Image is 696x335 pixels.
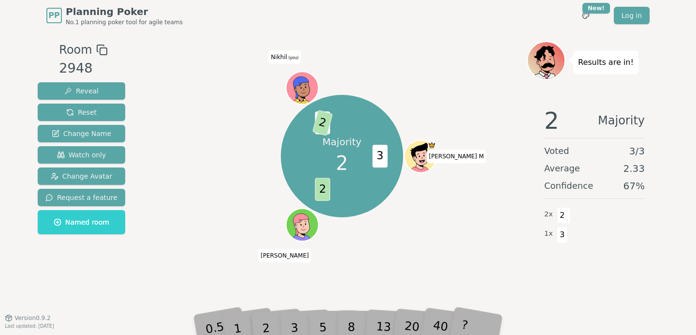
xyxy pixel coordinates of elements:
[38,167,125,185] button: Change Avatar
[54,217,109,227] span: Named room
[52,129,111,138] span: Change Name
[315,111,331,134] span: 1
[544,144,569,158] span: Voted
[5,314,51,322] button: Version0.9.2
[623,162,645,175] span: 2.33
[373,145,388,167] span: 3
[66,5,183,18] span: Planning Poker
[287,73,318,103] button: Click to change your avatar
[5,323,54,329] span: Last updated: [DATE]
[629,144,645,158] span: 3 / 3
[38,104,125,121] button: Reset
[322,135,362,149] p: Majority
[66,18,183,26] span: No.1 planning poker tool for agile teams
[557,207,568,224] span: 2
[38,146,125,164] button: Watch only
[48,10,59,21] span: PP
[66,107,97,117] span: Reset
[38,125,125,142] button: Change Name
[38,82,125,100] button: Reveal
[38,210,125,234] button: Named room
[45,193,117,202] span: Request a feature
[578,56,634,69] p: Results are in!
[577,7,594,24] button: New!
[38,189,125,206] button: Request a feature
[336,149,348,178] span: 2
[46,5,183,26] a: PPPlanning PokerNo.1 planning poker tool for agile teams
[582,3,610,14] div: New!
[287,55,299,60] span: (you)
[544,209,553,220] span: 2 x
[269,50,301,63] span: Click to change your name
[544,162,580,175] span: Average
[57,150,106,160] span: Watch only
[59,41,92,59] span: Room
[64,86,99,96] span: Reveal
[313,110,333,136] span: 2
[51,171,113,181] span: Change Avatar
[59,59,107,78] div: 2948
[315,178,331,201] span: 2
[557,227,568,243] span: 3
[14,314,51,322] span: Version 0.9.2
[544,109,559,132] span: 2
[614,7,650,24] a: Log in
[426,150,486,163] span: Click to change your name
[544,179,593,193] span: Confidence
[598,109,645,132] span: Majority
[544,228,553,239] span: 1 x
[258,249,311,262] span: Click to change your name
[623,179,645,193] span: 67 %
[428,141,436,149] span: Thilak M is the host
